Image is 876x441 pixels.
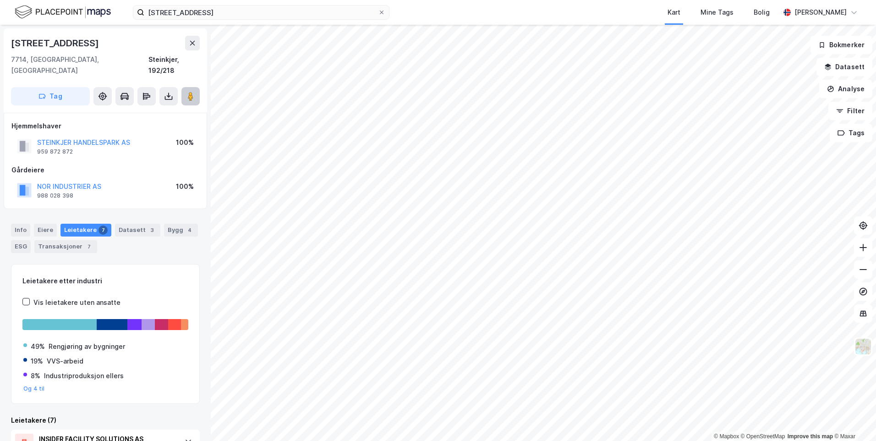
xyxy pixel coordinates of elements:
[34,240,97,253] div: Transaksjoner
[23,385,45,392] button: Og 4 til
[60,224,111,237] div: Leietakere
[31,370,40,381] div: 8%
[44,370,124,381] div: Industriproduksjon ellers
[176,181,194,192] div: 100%
[830,124,872,142] button: Tags
[830,397,876,441] iframe: Chat Widget
[31,341,45,352] div: 49%
[11,224,30,237] div: Info
[794,7,847,18] div: [PERSON_NAME]
[11,415,200,426] div: Leietakere (7)
[33,297,120,308] div: Vis leietakere uten ansatte
[810,36,872,54] button: Bokmerker
[34,224,57,237] div: Eiere
[828,102,872,120] button: Filter
[714,433,739,440] a: Mapbox
[31,356,43,367] div: 19%
[164,224,198,237] div: Bygg
[84,242,93,251] div: 7
[148,226,157,235] div: 3
[47,356,83,367] div: VVS-arbeid
[11,54,148,76] div: 7714, [GEOGRAPHIC_DATA], [GEOGRAPHIC_DATA]
[99,226,108,235] div: 7
[816,58,872,76] button: Datasett
[854,338,872,355] img: Z
[11,165,199,176] div: Gårdeiere
[788,433,833,440] a: Improve this map
[11,121,199,132] div: Hjemmelshaver
[11,87,90,105] button: Tag
[176,137,194,148] div: 100%
[15,4,111,20] img: logo.f888ab2527a4732fd821a326f86c7f29.svg
[37,192,73,199] div: 988 028 398
[185,226,194,235] div: 4
[49,341,125,352] div: Rengjøring av bygninger
[22,276,188,287] div: Leietakere etter industri
[741,433,785,440] a: OpenStreetMap
[754,7,770,18] div: Bolig
[115,224,160,237] div: Datasett
[148,54,200,76] div: Steinkjer, 192/218
[668,7,680,18] div: Kart
[11,240,31,253] div: ESG
[11,36,101,50] div: [STREET_ADDRESS]
[701,7,734,18] div: Mine Tags
[37,148,73,155] div: 959 872 872
[144,6,378,19] input: Søk på adresse, matrikkel, gårdeiere, leietakere eller personer
[819,80,872,98] button: Analyse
